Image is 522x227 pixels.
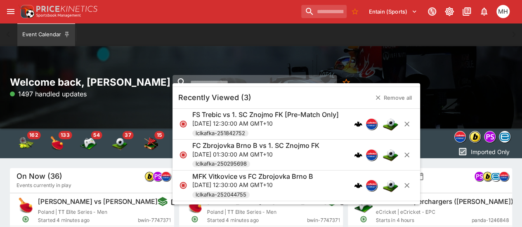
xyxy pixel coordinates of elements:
[153,171,163,181] div: pandascore
[27,131,40,139] span: 162
[22,215,29,223] svg: Open
[186,197,204,215] img: table_tennis.png
[376,216,472,225] span: Starts in 4 hours
[145,172,154,181] img: bwin.png
[18,3,35,20] img: PriceKinetics Logo
[494,2,512,21] button: Michael Hutchinson
[307,216,340,225] span: bwin-7747371
[49,135,65,152] div: Table Tennis
[192,180,313,189] p: [DATE] 12:30:00 AM GMT+10
[354,120,362,128] div: cerberus
[354,120,362,128] img: logo-cerberus.svg
[36,14,81,17] img: Sportsbook Management
[360,215,368,223] svg: Open
[348,5,361,18] button: No Bookmarks
[17,197,35,215] img: table_tennis.png
[474,171,484,181] div: pandascore
[370,91,417,104] button: Remove all
[3,4,18,19] button: open drawer
[459,4,474,19] button: Documentation
[207,209,276,215] span: Poland | TT Elite Series - Men
[10,89,87,99] p: 1497 handled updates
[161,172,170,181] img: lclkafka.png
[143,135,159,152] img: snooker
[496,5,510,18] div: Michael Hutchinson
[475,172,484,181] img: pandascore.png
[354,151,362,159] img: logo-cerberus.svg
[154,131,164,139] span: 15
[366,149,377,161] div: lclkafka
[36,6,97,12] img: PriceKinetics
[192,129,248,138] span: lclkafka-251842752
[192,110,339,119] h6: FS Trebic vs 1. SC Znojmo FK [Pre-Match Only]
[10,129,355,158] div: Event type filters
[471,147,510,156] p: Imported Only
[38,216,138,225] span: Started 4 minutes ago
[376,209,435,215] span: eCricket | eCricket - EPC
[455,145,512,158] button: Imported Only
[366,118,377,130] div: lclkafka
[58,131,72,139] span: 133
[179,120,187,128] svg: Closed
[192,119,339,128] p: [DATE] 12:30:00 AM GMT+10
[49,135,65,152] img: table_tennis
[454,131,466,143] div: lclkafka
[482,171,492,181] div: bwin
[192,141,319,150] h6: FC Zbrojovka Brno B vs 1. SC Znojmo FK
[192,172,313,181] h6: MFK Vitkovice vs FC Zbrojovka Brno B
[366,119,377,129] img: lclkafka.png
[91,131,102,139] span: 54
[17,135,34,152] img: tennis
[442,4,457,19] button: Toggle light/dark mode
[38,209,107,215] span: Poland | TT Elite Series - Men
[80,135,97,152] div: Esports
[470,131,480,142] img: bwin.png
[17,171,62,181] h5: On Now (36)
[364,5,422,18] button: Select Tenant
[354,197,373,215] img: esports.png
[338,75,353,90] button: No Bookmarks
[143,135,159,152] div: Snooker
[17,23,75,46] button: Event Calendar
[499,171,509,181] div: lclkafka
[122,131,133,139] span: 37
[491,171,501,181] div: betradar
[179,181,187,190] svg: Closed
[484,131,495,142] img: pandascore.png
[499,131,510,143] div: betradar
[192,191,250,199] span: lclkafka-252044755
[153,172,162,181] img: pandascore.png
[366,150,377,160] img: lclkafka.png
[366,180,377,191] div: lclkafka
[354,181,362,190] div: cerberus
[366,180,377,191] img: lclkafka.png
[111,135,128,152] img: soccer
[455,131,465,142] img: lclkafka.png
[207,197,327,206] h6: [PERSON_NAME] vs [PERSON_NAME]
[483,172,492,181] img: bwin.png
[144,171,154,181] div: bwin
[382,116,399,132] img: soccer.png
[111,135,128,152] div: Soccer
[207,216,307,225] span: Started 4 minutes ago
[172,75,337,90] input: search
[38,197,158,206] h6: [PERSON_NAME] vs [PERSON_NAME]
[484,131,496,143] div: pandascore
[425,4,439,19] button: Connected to PK
[301,5,347,18] input: search
[382,147,399,163] img: soccer.png
[191,215,198,223] svg: Open
[179,151,187,159] svg: Closed
[192,160,250,168] span: lclkafka-250295698
[161,171,171,181] div: lclkafka
[138,216,171,225] span: bwin-7747371
[477,4,491,19] button: Notifications
[382,177,399,194] img: soccer.png
[499,131,510,142] img: betradar.png
[178,93,251,102] h5: Recently Viewed (3)
[491,172,500,181] img: betradar.png
[453,129,512,145] div: Event type filters
[80,135,97,152] img: esports
[354,151,362,159] div: cerberus
[10,76,174,89] h2: Welcome back, [PERSON_NAME]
